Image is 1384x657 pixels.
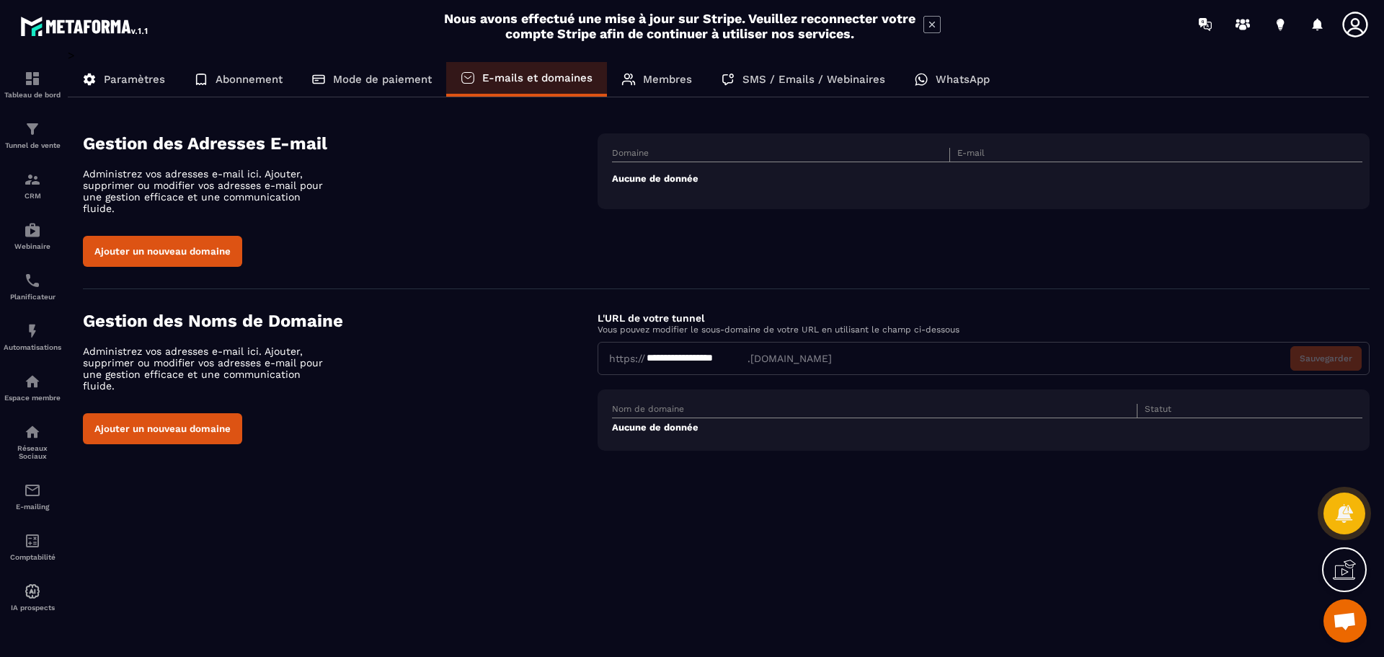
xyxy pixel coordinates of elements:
[949,148,1287,162] th: E-mail
[24,221,41,239] img: automations
[4,553,61,561] p: Comptabilité
[4,521,61,572] a: accountantaccountantComptabilité
[104,73,165,86] p: Paramètres
[68,48,1370,472] div: >
[4,242,61,250] p: Webinaire
[742,73,885,86] p: SMS / Emails / Webinaires
[598,325,1370,335] p: Vous pouvez modifier le sous-domaine de votre URL en utilisant le champ ci-dessous
[4,444,61,460] p: Réseaux Sociaux
[24,482,41,499] img: email
[598,312,704,324] label: L'URL de votre tunnel
[4,503,61,511] p: E-mailing
[612,404,1137,418] th: Nom de domaine
[333,73,432,86] p: Mode de paiement
[4,604,61,612] p: IA prospects
[4,471,61,521] a: emailemailE-mailing
[24,171,41,188] img: formation
[83,311,598,331] h4: Gestion des Noms de Domaine
[83,345,335,392] p: Administrez vos adresses e-mail ici. Ajouter, supprimer ou modifier vos adresses e-mail pour une ...
[1323,599,1367,643] a: Ouvrir le chat
[4,91,61,99] p: Tableau de bord
[4,141,61,149] p: Tunnel de vente
[24,272,41,289] img: scheduler
[4,192,61,200] p: CRM
[24,322,41,340] img: automations
[24,70,41,87] img: formation
[24,423,41,441] img: social-network
[4,362,61,413] a: automationsautomationsEspace membre
[4,293,61,301] p: Planificateur
[4,110,61,160] a: formationformationTunnel de vente
[83,236,242,267] button: Ajouter un nouveau domaine
[4,394,61,402] p: Espace membre
[24,532,41,550] img: accountant
[612,418,1362,437] td: Aucune de donnée
[4,312,61,362] a: automationsautomationsAutomatisations
[83,133,598,154] h4: Gestion des Adresses E-mail
[612,162,1362,195] td: Aucune de donnée
[20,13,150,39] img: logo
[83,168,335,214] p: Administrez vos adresses e-mail ici. Ajouter, supprimer ou modifier vos adresses e-mail pour une ...
[83,413,242,444] button: Ajouter un nouveau domaine
[4,211,61,261] a: automationsautomationsWebinaire
[216,73,283,86] p: Abonnement
[24,373,41,390] img: automations
[443,11,916,41] h2: Nous avons effectué une mise à jour sur Stripe. Veuillez reconnecter votre compte Stripe afin de ...
[4,261,61,312] a: schedulerschedulerPlanificateur
[482,71,593,84] p: E-mails et domaines
[4,343,61,351] p: Automatisations
[4,413,61,471] a: social-networksocial-networkRéseaux Sociaux
[24,583,41,600] img: automations
[24,120,41,138] img: formation
[643,73,692,86] p: Membres
[4,59,61,110] a: formationformationTableau de bord
[936,73,990,86] p: WhatsApp
[4,160,61,211] a: formationformationCRM
[612,148,949,162] th: Domaine
[1137,404,1325,418] th: Statut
